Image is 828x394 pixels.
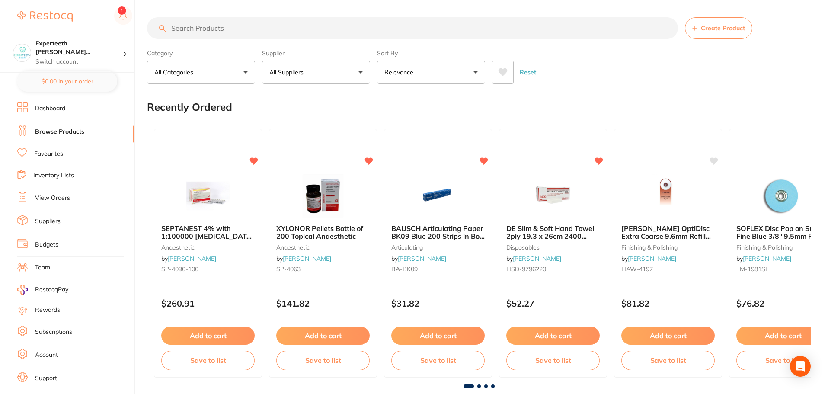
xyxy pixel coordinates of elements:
[513,255,561,263] a: [PERSON_NAME]
[147,49,255,57] label: Category
[35,194,70,202] a: View Orders
[161,255,216,263] span: by
[161,298,255,308] p: $260.91
[35,328,72,336] a: Subscriptions
[384,68,417,77] p: Relevance
[621,298,715,308] p: $81.82
[154,68,197,77] p: All Categories
[377,61,485,84] button: Relevance
[640,174,696,218] img: HAWE OptiDisc Extra Coarse 9.6mm Refill Pack of 80
[628,255,676,263] a: [PERSON_NAME]
[391,351,485,370] button: Save to list
[377,49,485,57] label: Sort By
[506,244,600,251] small: disposables
[391,327,485,345] button: Add to cart
[391,266,485,272] small: BA-BK09
[790,356,811,377] div: Open Intercom Messenger
[33,171,74,180] a: Inventory Lists
[161,266,255,272] small: SP-4090-100
[161,224,255,240] b: SEPTANEST 4% with 1:100000 adrenalin 2.2ml 2xBox 50 GOLD
[391,255,446,263] span: by
[17,285,28,295] img: RestocqPay
[35,240,58,249] a: Budgets
[621,266,715,272] small: HAW-4197
[398,255,446,263] a: [PERSON_NAME]
[13,44,31,61] img: Experteeth Eastwood West
[147,17,678,39] input: Search Products
[276,298,370,308] p: $141.82
[17,71,117,92] button: $0.00 in your order
[621,244,715,251] small: finishing & polishing
[621,224,715,240] b: HAWE OptiDisc Extra Coarse 9.6mm Refill Pack of 80
[35,306,60,314] a: Rewards
[506,327,600,345] button: Add to cart
[168,255,216,263] a: [PERSON_NAME]
[276,266,370,272] small: SP-4063
[685,17,752,39] button: Create Product
[276,255,331,263] span: by
[17,11,73,22] img: Restocq Logo
[295,174,351,218] img: XYLONOR Pellets Bottle of 200 Topical Anaesthetic
[269,68,307,77] p: All Suppliers
[743,255,791,263] a: [PERSON_NAME]
[35,128,84,136] a: Browse Products
[517,61,539,84] button: Reset
[276,351,370,370] button: Save to list
[506,224,600,240] b: DE Slim & Soft Hand Towel 2ply 19.3 x 26cm 2400 sheets
[621,327,715,345] button: Add to cart
[276,244,370,251] small: anaesthetic
[410,174,466,218] img: BAUSCH Articulating Paper BK09 Blue 200 Strips in Box 40u
[391,224,485,240] b: BAUSCH Articulating Paper BK09 Blue 200 Strips in Box 40u
[35,217,61,226] a: Suppliers
[506,255,561,263] span: by
[35,263,50,272] a: Team
[621,255,676,263] span: by
[276,327,370,345] button: Add to cart
[17,6,73,26] a: Restocq Logo
[34,150,63,158] a: Favourites
[391,298,485,308] p: $31.82
[35,104,65,113] a: Dashboard
[161,327,255,345] button: Add to cart
[180,174,236,218] img: SEPTANEST 4% with 1:100000 adrenalin 2.2ml 2xBox 50 GOLD
[262,49,370,57] label: Supplier
[736,255,791,263] span: by
[525,174,581,218] img: DE Slim & Soft Hand Towel 2ply 19.3 x 26cm 2400 sheets
[35,285,68,294] span: RestocqPay
[262,61,370,84] button: All Suppliers
[276,224,370,240] b: XYLONOR Pellets Bottle of 200 Topical Anaesthetic
[506,266,600,272] small: HSD-9796220
[283,255,331,263] a: [PERSON_NAME]
[35,58,123,66] p: Switch account
[506,351,600,370] button: Save to list
[506,298,600,308] p: $52.27
[701,25,745,32] span: Create Product
[161,351,255,370] button: Save to list
[391,244,485,251] small: articulating
[755,174,811,218] img: SOFLEX Disc Pop on Super Fine Blue 3/8" 9.5mm Pack of 85
[35,39,123,56] h4: Experteeth Eastwood West
[35,374,57,383] a: Support
[35,351,58,359] a: Account
[621,351,715,370] button: Save to list
[161,244,255,251] small: anaesthetic
[17,285,68,295] a: RestocqPay
[147,101,232,113] h2: Recently Ordered
[147,61,255,84] button: All Categories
